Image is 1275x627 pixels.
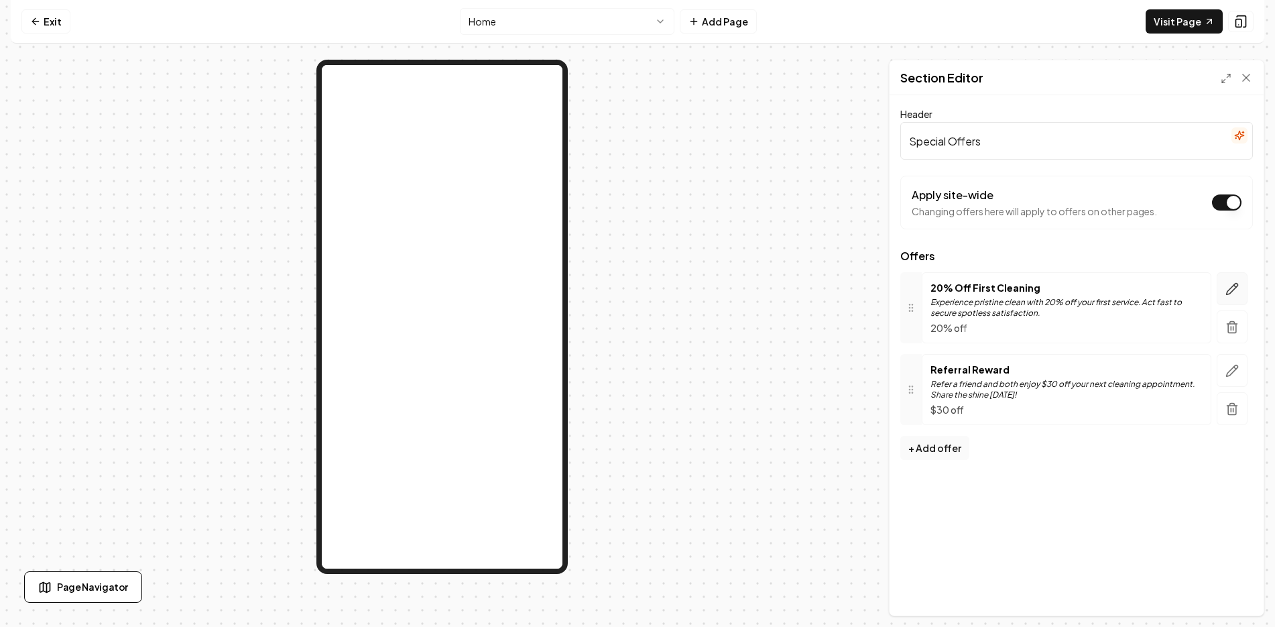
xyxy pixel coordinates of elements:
p: Refer a friend and both enjoy $30 off your next cleaning appointment. Share the shine [DATE]! [930,379,1203,400]
a: Visit Page [1146,9,1223,34]
button: Add Page [680,9,757,34]
p: 20% Off First Cleaning [930,281,1203,294]
a: Exit [21,9,70,34]
p: $30 off [930,403,1203,416]
input: Header [900,122,1253,160]
span: Page Navigator [57,580,128,594]
p: 20% off [930,321,1203,335]
span: Offers [900,251,1253,262]
button: + Add offer [900,436,969,460]
h2: Section Editor [900,68,983,87]
p: Changing offers here will apply to offers on other pages. [912,205,1157,218]
label: Apply site-wide [912,188,993,202]
p: Referral Reward [930,363,1203,376]
button: Page Navigator [24,571,142,603]
p: Experience pristine clean with 20% off your first service. Act fast to secure spotless satisfaction. [930,297,1203,319]
label: Header [900,108,932,120]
